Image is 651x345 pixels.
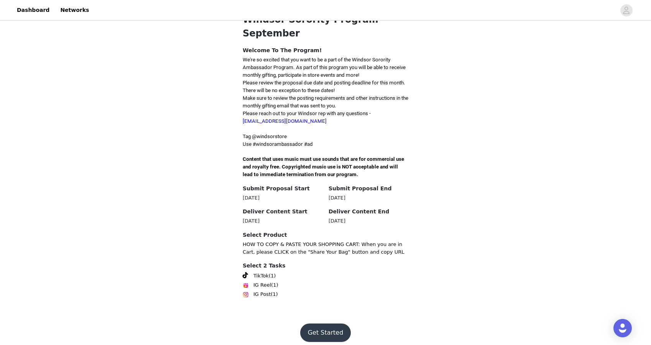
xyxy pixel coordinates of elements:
[243,262,408,270] h4: Select 2 Tasks
[243,57,406,78] span: We're so excited that you want to be a part of the Windsor Sorority Ambassador Program. As part o...
[253,291,271,298] span: IG Post
[243,282,249,289] img: Instagram Reels Icon
[269,272,276,280] span: (1)
[243,208,322,216] h4: Deliver Content Start
[56,2,94,19] a: Networks
[253,272,269,280] span: TikTok
[12,2,54,19] a: Dashboard
[243,241,408,256] p: HOW TO COPY & PASTE YOUR SHOPPING CART: When you are in Cart, please CLICK on the "Share Your Bag...
[271,281,278,289] span: (1)
[329,194,408,202] div: [DATE]
[253,281,271,289] span: IG Reel
[243,185,322,193] h4: Submit Proposal Start
[329,208,408,216] h4: Deliver Content End
[243,111,371,124] span: Please reach out to your Windsor rep with any questions -
[243,231,408,239] h4: Select Product
[243,95,408,109] span: Make sure to review the posting requirements and other instructions in the monthly gifting email ...
[243,292,249,298] img: Instagram Icon
[243,217,322,225] div: [DATE]
[243,46,408,54] h4: Welcome To The Program!
[243,13,408,40] h1: Windsor Sorority Program - September
[243,156,405,177] span: Content that uses music must use sounds that are for commercial use and royalty free. Copyrighted...
[243,80,405,93] span: Please review the proposal due date and posting deadline for this month. There will be no excepti...
[243,118,327,124] a: [EMAIL_ADDRESS][DOMAIN_NAME]
[623,4,630,17] div: avatar
[329,185,408,193] h4: Submit Proposal End
[613,319,632,337] div: Open Intercom Messenger
[300,324,351,342] button: Get Started
[243,134,287,139] span: Tag @windsorstore
[271,291,278,298] span: (1)
[243,141,313,147] span: Use #windsorambassador #ad
[243,194,322,202] div: [DATE]
[329,217,408,225] div: [DATE]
